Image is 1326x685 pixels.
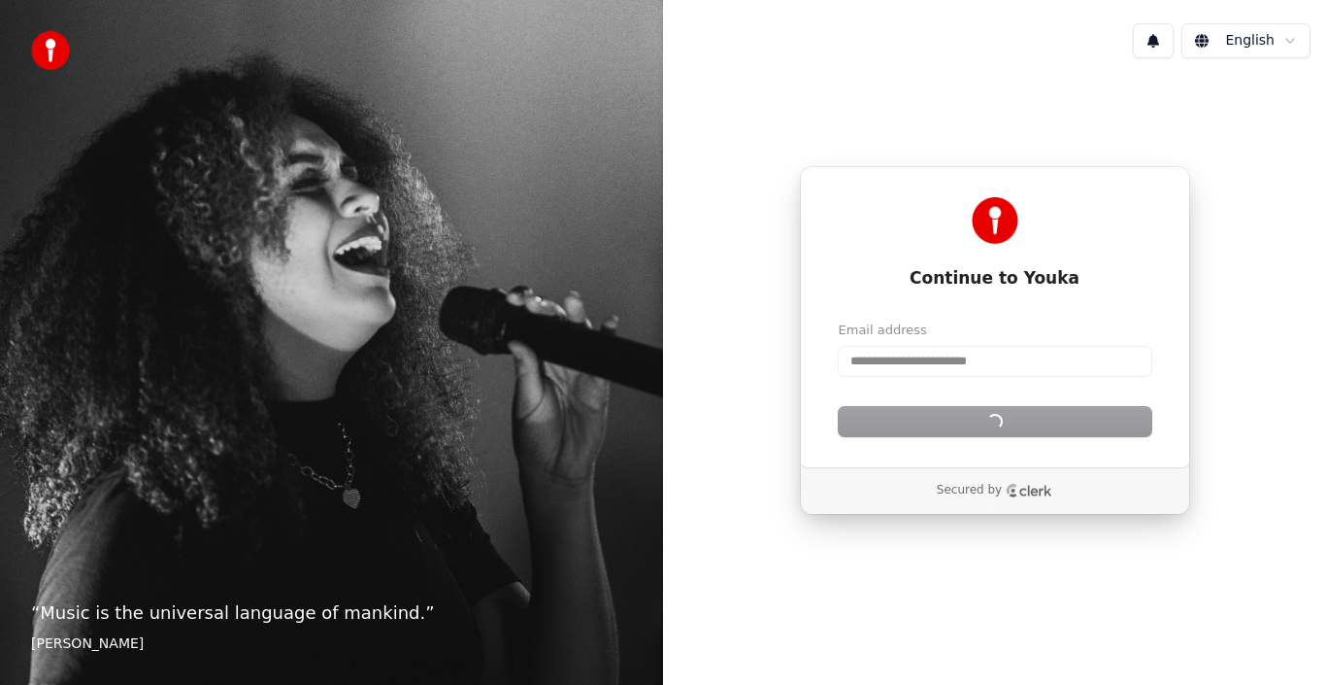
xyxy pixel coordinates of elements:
[31,599,632,627] p: “ Music is the universal language of mankind. ”
[839,267,1151,291] h1: Continue to Youka
[1006,484,1052,497] a: Clerk logo
[31,31,70,70] img: youka
[31,634,632,654] footer: [PERSON_NAME]
[972,197,1018,244] img: Youka
[937,483,1002,498] p: Secured by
